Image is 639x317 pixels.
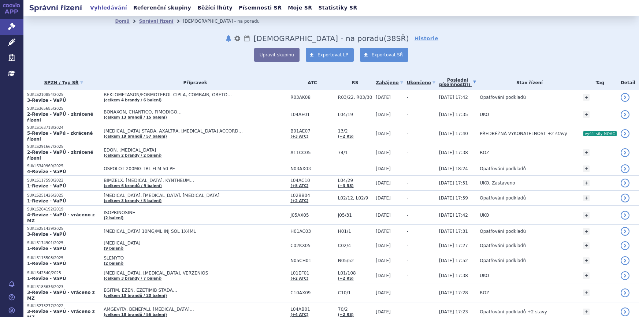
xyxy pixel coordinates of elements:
span: 74/1 [338,150,372,155]
span: - [407,258,408,263]
span: N03AX03 [290,166,334,171]
span: ROZ [480,150,489,155]
span: - [407,309,408,314]
span: [DATE] 17:52 [439,258,468,263]
a: (celkem 2 brandy / 2 balení) [104,153,161,157]
span: L04AB01 [290,307,334,312]
p: SUKLS365685/2025 [27,106,100,111]
span: SLENYTO [104,256,287,261]
a: Ukončeno [407,78,435,88]
span: UKO, Zastaveno [480,180,515,186]
p: SUKLS42340/2025 [27,271,100,276]
p: SUKLS204192/2019 [27,207,100,212]
span: - [407,166,408,171]
span: L04/19 [338,112,372,117]
a: (9 balení) [104,246,123,250]
p: SUKLS251426/2025 [27,193,100,198]
button: Upravit skupinu [254,48,300,62]
strong: 1-Revize - VaPÚ [27,198,66,204]
span: [DATE] 17:38 [439,150,468,155]
a: detail [621,179,629,187]
a: detail [621,271,629,280]
span: 13/2 [338,128,372,134]
span: EDON, [MEDICAL_DATA] [104,148,287,153]
a: (+5 ATC) [290,184,308,188]
strong: 2-Revize - VaPÚ - zkrácené řízení [27,112,93,123]
a: (celkem 6 brandů / 9 balení) [104,184,162,188]
a: Správní řízení [139,19,174,24]
span: - [407,112,408,117]
th: Detail [617,75,639,90]
a: (celkem 3 brandy / 7 balení) [104,276,161,280]
strong: 5-Revize - VaPú - zkrácené řízení [27,131,93,142]
span: N05/52 [338,258,372,263]
span: [DATE] 17:27 [439,243,468,248]
a: + [583,309,590,315]
span: - [407,180,408,186]
p: SUKLS183636/2023 [27,284,100,290]
strong: 1-Revize - VaPÚ [27,183,66,189]
strong: 1-Revize - VaPÚ [27,276,66,281]
span: Exportovat LP [317,52,348,57]
span: [MEDICAL_DATA], [MEDICAL_DATA], VERZENIOS [104,271,287,276]
span: L01EF01 [290,271,334,276]
span: [DATE] [376,166,391,171]
span: EGITIM, EZEN, EZETIMIB STADA… [104,288,287,293]
a: + [583,111,590,118]
span: H01AC03 [290,229,334,234]
a: Domů [115,19,130,24]
span: Exportovat SŘ [372,52,403,57]
a: SPZN / Typ SŘ [27,78,100,88]
button: nastavení [234,34,241,43]
a: (+2 RS) [338,276,354,280]
a: (celkem 19 brandů / 57 balení) [104,134,167,138]
a: (+3 RS) [338,184,354,188]
strong: 4-Revize - VaPÚ - vráceno z MZ [27,212,95,223]
span: [DATE] 17:51 [439,180,468,186]
span: Opatřování podkladů [480,258,526,263]
a: detail [621,256,629,265]
a: (2 balení) [104,261,123,265]
a: (+2 ATC) [290,199,308,203]
span: AMGEVITA, BENEPALI, [MEDICAL_DATA]… [104,307,287,312]
button: notifikace [225,34,232,43]
p: SUKLS291667/2025 [27,144,100,149]
span: [DATE] 18:24 [439,166,468,171]
span: [DATE] 17:38 [439,273,468,278]
span: - [407,290,408,295]
span: C02KX05 [290,243,334,248]
span: UKO [480,213,489,218]
strong: 3-Revize - VaPÚ [27,232,66,237]
span: 38 [387,34,396,43]
span: J05AX05 [290,213,334,218]
a: detail [621,110,629,119]
span: [DATE] [376,180,391,186]
span: [DATE] [376,131,391,136]
a: detail [621,194,629,202]
p: SUKLS117590/2022 [27,178,100,183]
th: ATC [287,75,334,90]
a: (celkem 13 brandů / 15 balení) [104,115,167,119]
p: SUKLS174901/2025 [27,240,100,246]
a: Historie [415,35,439,42]
abbr: (?) [465,83,470,87]
a: Poslednípísemnost(?) [439,75,476,90]
span: R03/22, R03/30 [338,95,372,100]
span: [MEDICAL_DATA] STADA, AXALTRA, [MEDICAL_DATA] ACCORD… [104,128,287,134]
a: + [583,165,590,172]
p: SUKLS251439/2025 [27,226,100,231]
span: [DATE] [376,258,391,263]
a: detail [621,307,629,316]
span: [DATE] 17:31 [439,229,468,234]
span: [DATE] 17:23 [439,309,468,314]
span: [MEDICAL_DATA], [MEDICAL_DATA], [MEDICAL_DATA] [104,193,287,198]
a: + [583,228,590,235]
a: Zahájeno [376,78,403,88]
span: [DATE] [376,290,391,295]
a: Statistiky SŘ [316,3,359,13]
span: Opatřování podkladů [480,166,526,171]
p: SUKLS210854/2025 [27,92,100,97]
span: Opatřování podkladů +2 stavy [480,309,547,314]
p: SUKLS163718/2024 [27,125,100,130]
a: Písemnosti SŘ [237,3,284,13]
